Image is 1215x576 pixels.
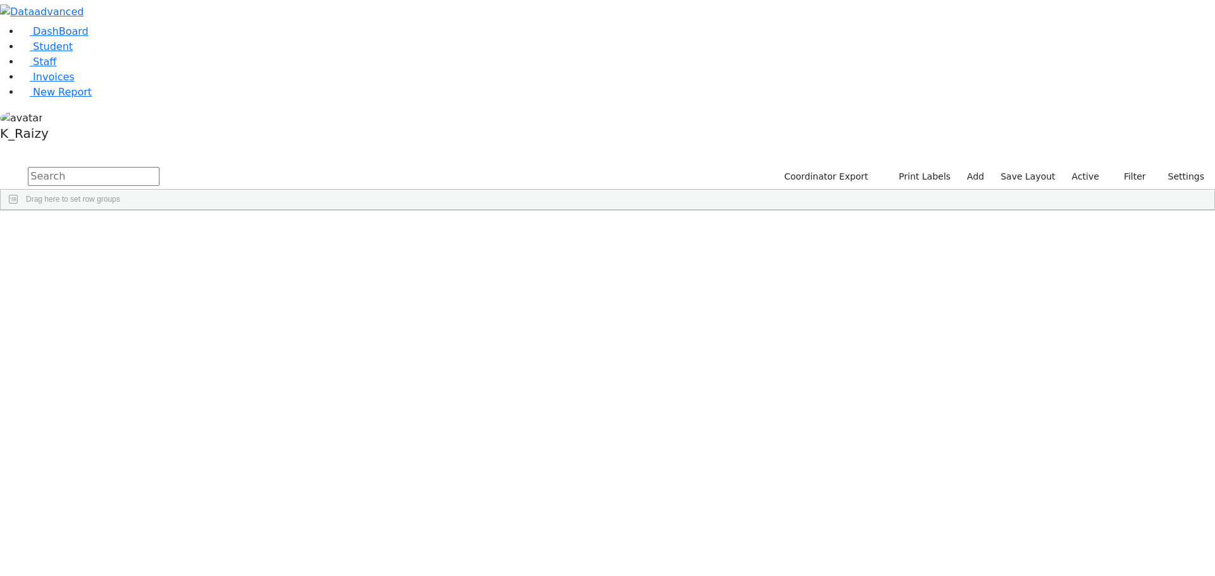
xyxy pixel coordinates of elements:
[1066,167,1105,187] label: Active
[33,25,89,37] span: DashBoard
[20,56,56,68] a: Staff
[1152,167,1210,187] button: Settings
[20,71,75,83] a: Invoices
[776,167,874,187] button: Coordinator Export
[995,167,1061,187] button: Save Layout
[33,86,92,98] span: New Report
[20,86,92,98] a: New Report
[33,56,56,68] span: Staff
[1107,167,1152,187] button: Filter
[20,40,73,52] a: Student
[33,71,75,83] span: Invoices
[26,195,120,204] span: Drag here to set row groups
[884,167,956,187] button: Print Labels
[20,25,89,37] a: DashBoard
[28,167,159,186] input: Search
[33,40,73,52] span: Student
[961,167,990,187] a: Add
